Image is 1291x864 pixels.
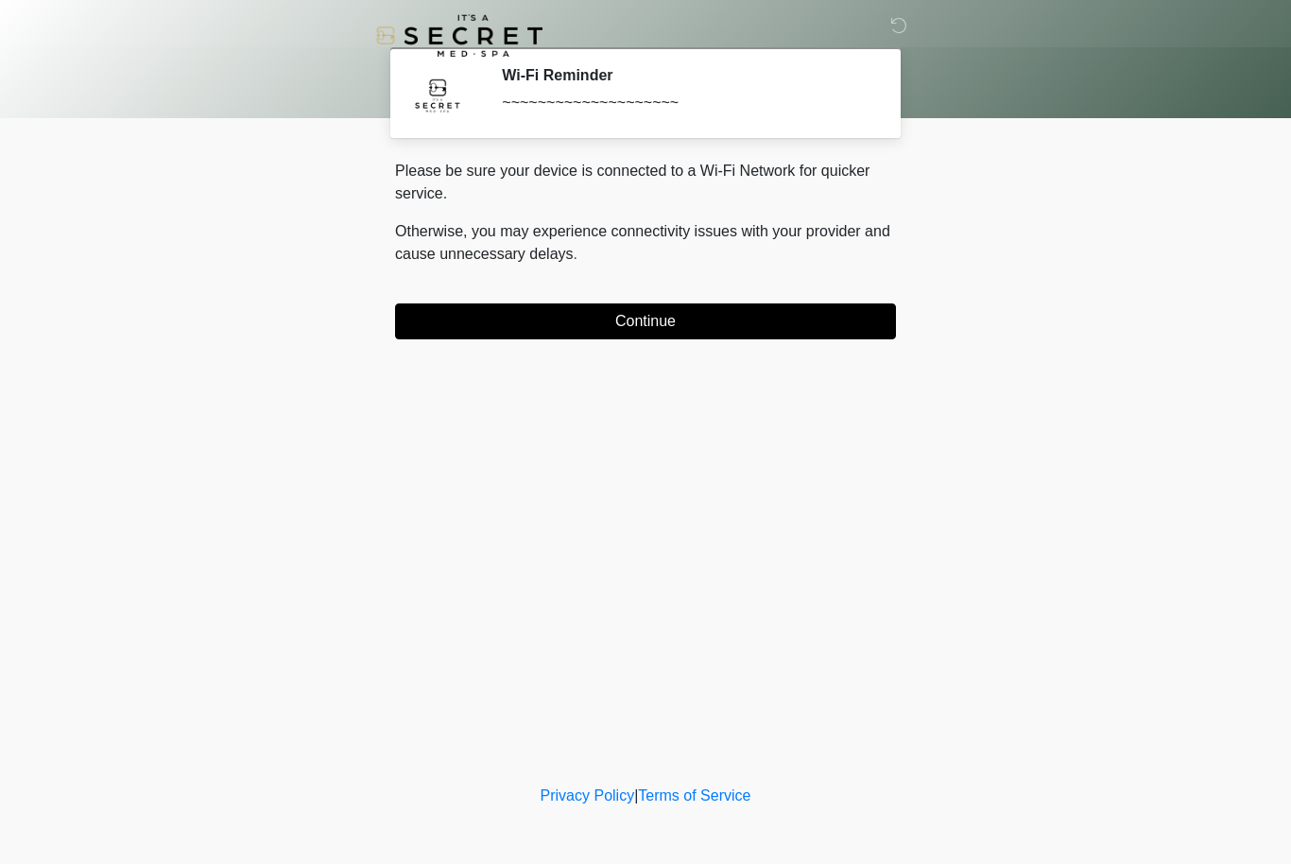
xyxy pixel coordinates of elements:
img: Agent Avatar [409,66,466,123]
button: Continue [395,303,896,339]
span: . [574,246,577,262]
h2: Wi-Fi Reminder [502,66,868,84]
p: Please be sure your device is connected to a Wi-Fi Network for quicker service. [395,160,896,205]
a: Privacy Policy [541,787,635,804]
img: It's A Secret Med Spa Logo [376,14,542,57]
div: ~~~~~~~~~~~~~~~~~~~~ [502,92,868,114]
p: Otherwise, you may experience connectivity issues with your provider and cause unnecessary delays [395,220,896,266]
a: Terms of Service [638,787,750,804]
a: | [634,787,638,804]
